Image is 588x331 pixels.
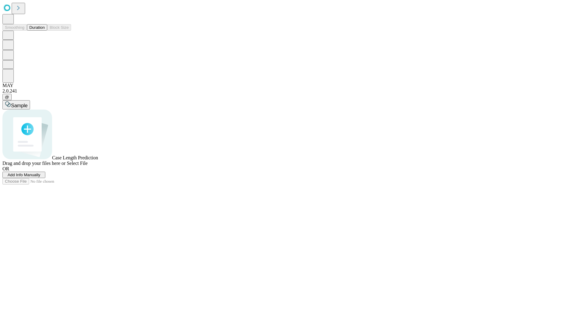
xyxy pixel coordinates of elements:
[2,172,45,178] button: Add Info Manually
[2,88,586,94] div: 2.0.241
[2,24,27,31] button: Smoothing
[47,24,71,31] button: Block Size
[2,83,586,88] div: MAY
[8,173,40,177] span: Add Info Manually
[5,95,9,99] span: @
[2,94,12,100] button: @
[2,166,9,171] span: OR
[2,161,66,166] span: Drag and drop your files here or
[27,24,47,31] button: Duration
[67,161,88,166] span: Select File
[2,100,30,109] button: Sample
[52,155,98,160] span: Case Length Prediction
[11,103,28,108] span: Sample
